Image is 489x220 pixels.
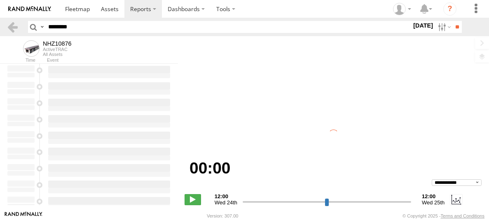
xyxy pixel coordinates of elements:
div: Zulema McIntosch [390,3,414,15]
a: Terms and Conditions [441,213,484,218]
div: NHZ10876 - View Asset History [43,40,72,47]
strong: 12:00 [215,193,237,199]
label: Search Filter Options [435,21,452,33]
span: Wed 24th [215,199,237,206]
div: All Assets [43,52,72,57]
a: Visit our Website [5,212,42,220]
a: Back to previous Page [7,21,19,33]
div: Time [7,58,35,63]
span: Wed 25th [422,199,445,206]
label: Play/Stop [185,194,201,205]
img: rand-logo.svg [8,6,51,12]
div: © Copyright 2025 - [402,213,484,218]
div: ActiveTRAC [43,47,72,52]
label: Search Query [39,21,45,33]
div: Version: 307.00 [207,213,238,218]
label: [DATE] [412,21,435,30]
div: Event [47,58,178,63]
i: ? [443,2,456,16]
strong: 12:00 [422,193,445,199]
